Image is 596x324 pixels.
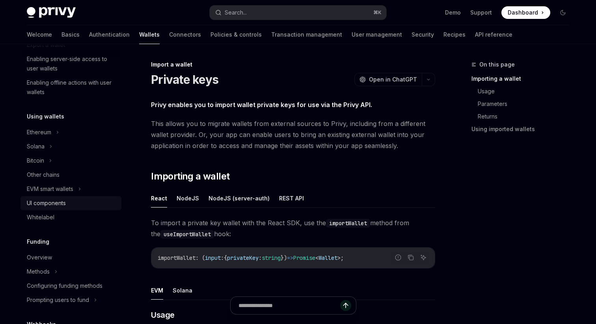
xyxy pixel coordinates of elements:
div: Enabling server-side access to user wallets [27,54,117,73]
a: Whitelabel [20,210,121,224]
div: Solana [27,142,45,151]
a: Security [412,25,434,44]
button: Solana [173,281,192,300]
div: Prompting users to fund [27,295,89,305]
div: Ethereum [27,128,51,137]
span: => [287,254,293,261]
h5: Funding [27,237,49,246]
button: Search...⌘K [210,6,386,20]
a: Wallets [139,25,160,44]
img: dark logo [27,7,76,18]
span: Promise [293,254,315,261]
div: Whitelabel [27,213,54,222]
a: Connectors [169,25,201,44]
a: Authentication [89,25,130,44]
span: Dashboard [508,9,538,17]
span: { [224,254,227,261]
h1: Private keys [151,72,218,87]
div: UI components [27,198,66,208]
a: Support [470,9,492,17]
span: Wallet [318,254,337,261]
div: Configuring funding methods [27,281,102,291]
button: Report incorrect code [393,252,403,263]
button: Ask AI [418,252,428,263]
a: Returns [478,110,576,123]
span: Open in ChatGPT [369,76,417,83]
div: Search... [225,8,247,17]
button: NodeJS (server-auth) [209,189,270,207]
span: : [221,254,224,261]
a: UI components [20,196,121,210]
span: This allows you to migrate wallets from external sources to Privy, including from a different wal... [151,118,435,151]
a: Parameters [478,98,576,110]
div: Import a wallet [151,61,435,69]
span: Importing a wallet [151,170,229,183]
button: Open in ChatGPT [354,73,422,86]
button: React [151,189,167,207]
div: EVM smart wallets [27,184,73,194]
div: Methods [27,267,50,276]
span: ; [341,254,344,261]
a: Dashboard [501,6,550,19]
span: privateKey [227,254,259,261]
button: EVM [151,281,163,300]
div: Enabling offline actions with user wallets [27,78,117,97]
span: importWallet [158,254,196,261]
a: Demo [445,9,461,17]
div: Bitcoin [27,156,44,165]
code: useImportWallet [160,230,214,239]
a: API reference [475,25,512,44]
button: Copy the contents from the code block [406,252,416,263]
h5: Using wallets [27,112,64,121]
div: Other chains [27,170,60,180]
a: Overview [20,250,121,265]
span: ⌘ K [373,9,382,16]
a: Usage [478,85,576,98]
span: string [262,254,281,261]
span: }) [281,254,287,261]
span: On this page [479,60,515,69]
a: Enabling offline actions with user wallets [20,76,121,99]
a: User management [352,25,402,44]
a: Importing a wallet [471,72,576,85]
code: importWallet [326,219,370,228]
a: Other chains [20,168,121,182]
a: Policies & controls [210,25,262,44]
span: To import a private key wallet with the React SDK, use the method from the hook: [151,217,435,239]
span: input [205,254,221,261]
a: Enabling server-side access to user wallets [20,52,121,76]
a: Using imported wallets [471,123,576,135]
button: Toggle dark mode [557,6,569,19]
button: REST API [279,189,304,207]
button: Send message [340,300,351,311]
a: Configuring funding methods [20,279,121,293]
a: Transaction management [271,25,342,44]
span: : [259,254,262,261]
span: > [337,254,341,261]
a: Welcome [27,25,52,44]
button: NodeJS [177,189,199,207]
a: Basics [61,25,80,44]
a: Recipes [443,25,466,44]
span: : ( [196,254,205,261]
strong: Privy enables you to import wallet private keys for use via the Privy API. [151,101,372,109]
div: Overview [27,253,52,262]
span: < [315,254,318,261]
